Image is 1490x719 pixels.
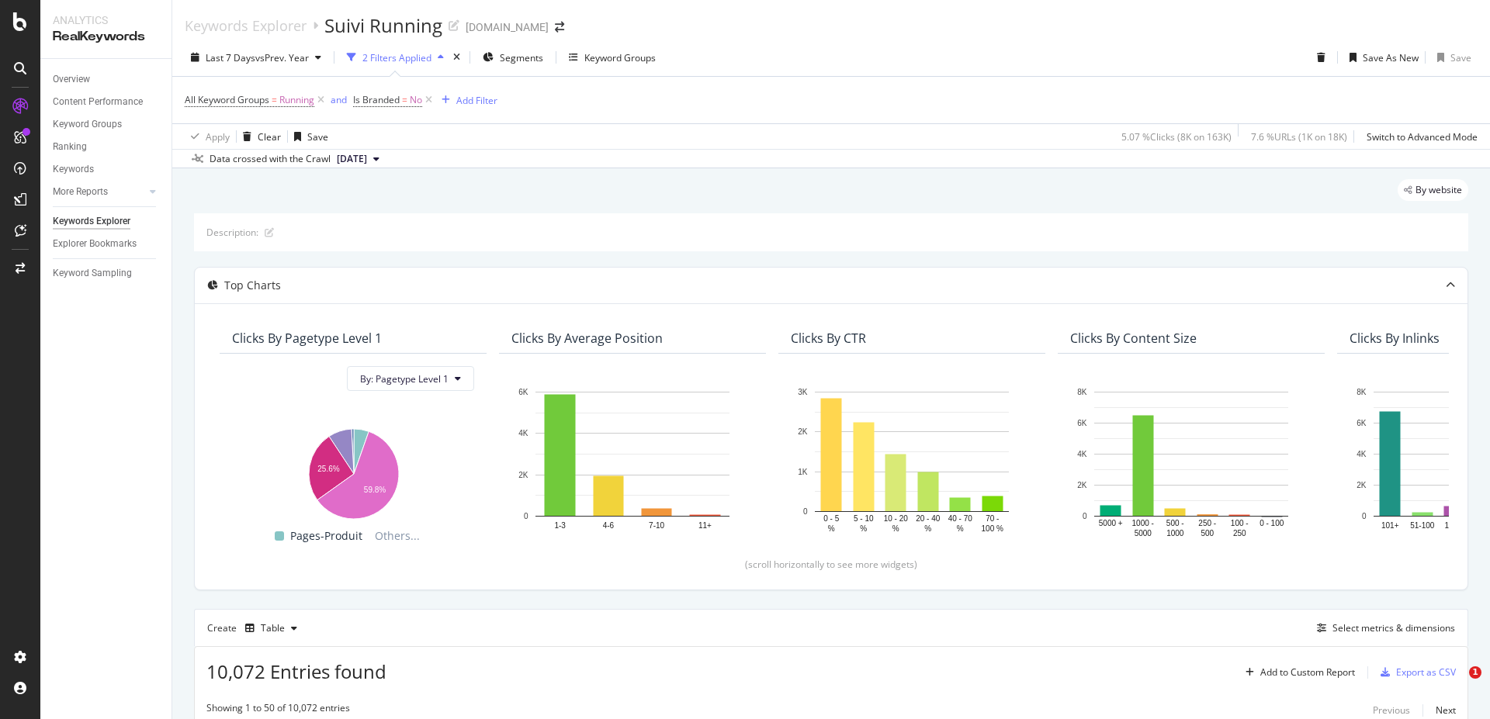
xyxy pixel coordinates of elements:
[1332,621,1455,634] div: Select metrics & dimensions
[1166,519,1184,527] text: 500 -
[1201,529,1214,538] text: 500
[237,124,281,149] button: Clear
[224,278,281,293] div: Top Charts
[1077,450,1087,458] text: 4K
[290,527,362,545] span: Pages-Produit
[798,427,808,436] text: 2K
[1077,388,1087,396] text: 8K
[341,45,450,70] button: 2 Filters Applied
[369,527,426,545] span: Others...
[1070,330,1197,346] div: Clicks By Content Size
[450,50,463,65] div: times
[53,265,161,282] a: Keyword Sampling
[53,116,161,133] a: Keyword Groups
[1437,666,1474,703] iframe: Intercom live chat
[331,93,347,106] div: and
[1357,419,1367,427] text: 6K
[1398,179,1468,201] div: legacy label
[207,616,303,641] div: Create
[916,513,941,522] text: 20 - 40
[1121,130,1232,143] div: 5.07 % Clicks ( 8K on 163K )
[232,330,382,346] div: Clicks By Pagetype Level 1
[698,520,712,529] text: 11+
[1415,185,1462,195] span: By website
[828,524,835,532] text: %
[1431,45,1471,70] button: Save
[353,93,400,106] span: Is Branded
[1099,519,1123,527] text: 5000 +
[53,71,161,88] a: Overview
[1239,660,1355,685] button: Add to Custom Report
[53,28,159,46] div: RealKeywords
[1436,703,1456,717] div: Next
[1198,519,1216,527] text: 250 -
[53,184,108,200] div: More Reports
[210,152,331,166] div: Data crossed with the Crawl
[563,45,662,70] button: Keyword Groups
[1260,519,1284,527] text: 0 - 100
[511,384,754,540] svg: A chart.
[518,429,528,437] text: 4K
[331,150,386,168] button: [DATE]
[1362,512,1367,520] text: 0
[239,616,303,641] button: Table
[53,94,143,110] div: Content Performance
[53,116,122,133] div: Keyword Groups
[53,265,132,282] div: Keyword Sampling
[53,139,161,155] a: Ranking
[1343,45,1419,70] button: Save As New
[53,12,159,28] div: Analytics
[555,22,564,33] div: arrow-right-arrow-left
[402,93,407,106] span: =
[892,524,899,532] text: %
[206,130,230,143] div: Apply
[53,213,161,230] a: Keywords Explorer
[324,12,442,39] div: Suivi Running
[1070,384,1312,540] svg: A chart.
[53,236,137,252] div: Explorer Bookmarks
[1132,519,1154,527] text: 1000 -
[948,513,973,522] text: 40 - 70
[53,213,130,230] div: Keywords Explorer
[584,51,656,64] div: Keyword Groups
[1360,124,1478,149] button: Switch to Advanced Mode
[466,19,549,35] div: [DOMAIN_NAME]
[347,366,474,391] button: By: Pagetype Level 1
[53,236,161,252] a: Explorer Bookmarks
[1233,529,1246,538] text: 250
[791,384,1033,534] div: A chart.
[279,89,314,111] span: Running
[258,130,281,143] div: Clear
[364,485,386,493] text: 59.8%
[307,130,328,143] div: Save
[524,512,528,520] text: 0
[884,513,909,522] text: 10 - 20
[1469,666,1481,679] span: 1
[982,524,1003,532] text: 100 %
[1077,419,1087,427] text: 6K
[1396,665,1456,679] div: Export as CSV
[53,161,161,178] a: Keywords
[185,45,327,70] button: Last 7 DaysvsPrev. Year
[986,513,999,522] text: 70 -
[255,51,309,64] span: vs Prev. Year
[476,45,549,70] button: Segments
[1231,519,1249,527] text: 100 -
[1450,51,1471,64] div: Save
[53,161,94,178] div: Keywords
[803,507,808,516] text: 0
[798,388,808,396] text: 3K
[1251,130,1347,143] div: 7.6 % URLs ( 1K on 18K )
[232,421,474,521] svg: A chart.
[823,513,839,522] text: 0 - 5
[331,92,347,107] button: and
[185,17,307,34] a: Keywords Explorer
[518,470,528,479] text: 2K
[924,524,931,532] text: %
[410,89,422,111] span: No
[1260,668,1355,677] div: Add to Custom Report
[1357,481,1367,489] text: 2K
